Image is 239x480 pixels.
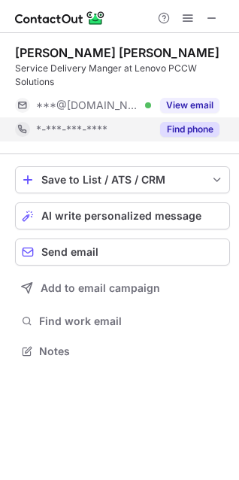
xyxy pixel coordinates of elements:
button: Reveal Button [160,98,219,113]
span: Notes [39,345,224,358]
button: Send email [15,238,230,266]
button: AI write personalized message [15,202,230,229]
span: Find work email [39,314,224,328]
span: Send email [41,246,98,258]
button: Find work email [15,311,230,332]
button: Reveal Button [160,122,219,137]
div: [PERSON_NAME] [PERSON_NAME] [15,45,219,60]
button: Add to email campaign [15,275,230,302]
button: Notes [15,341,230,362]
div: Save to List / ATS / CRM [41,174,204,186]
span: ***@[DOMAIN_NAME] [36,99,140,112]
span: Add to email campaign [41,282,160,294]
button: save-profile-one-click [15,166,230,193]
div: Service Delivery Manger at Lenovo PCCW Solutions [15,62,230,89]
span: AI write personalized message [41,210,201,222]
img: ContactOut v5.3.10 [15,9,105,27]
